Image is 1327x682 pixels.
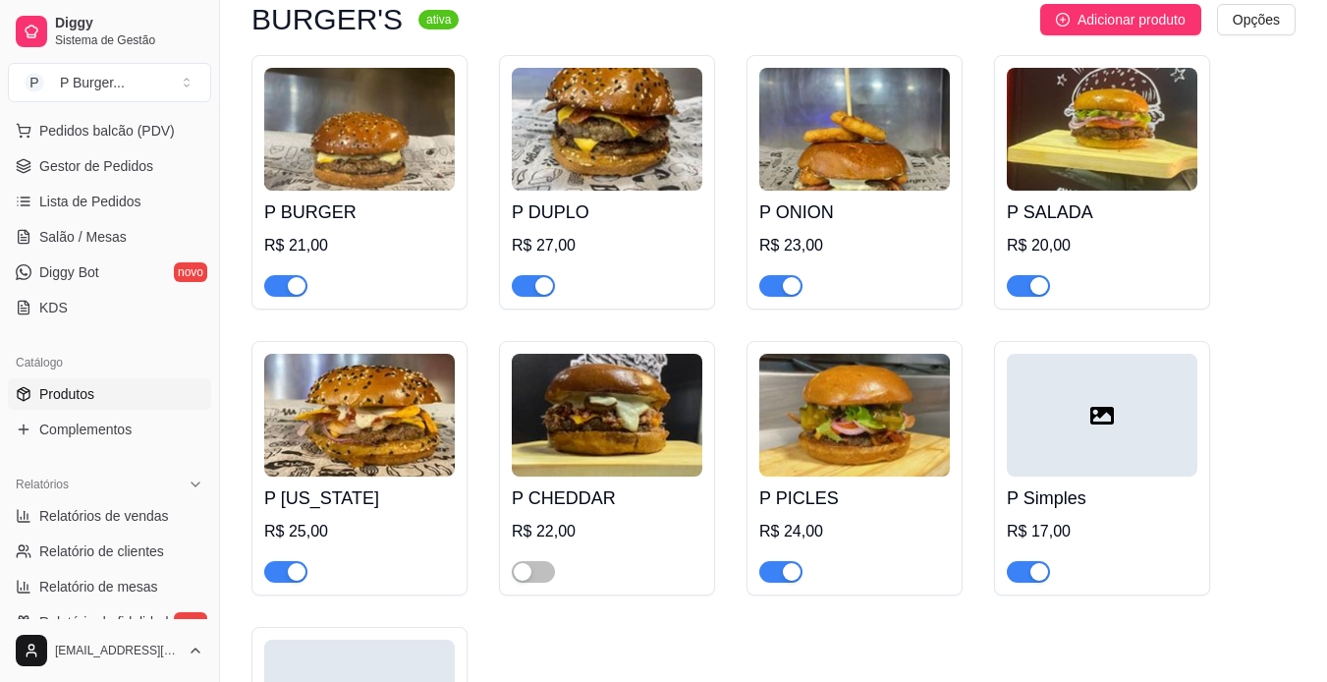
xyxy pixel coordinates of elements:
img: product-image [759,354,950,477]
a: Relatórios de vendas [8,500,211,532]
span: Diggy Bot [39,262,99,282]
span: [EMAIL_ADDRESS][DOMAIN_NAME] [55,643,180,658]
a: Diggy Botnovo [8,256,211,288]
h4: P [US_STATE] [264,484,455,512]
span: Adicionar produto [1078,9,1186,30]
span: Gestor de Pedidos [39,156,153,176]
a: Relatório de clientes [8,536,211,567]
img: product-image [512,68,702,191]
span: Opções [1233,9,1280,30]
div: R$ 21,00 [264,234,455,257]
h4: P BURGER [264,199,455,226]
button: Pedidos balcão (PDV) [8,115,211,146]
span: Pedidos balcão (PDV) [39,121,175,141]
img: product-image [264,68,455,191]
h4: P PICLES [759,484,950,512]
div: R$ 24,00 [759,520,950,543]
div: R$ 25,00 [264,520,455,543]
span: Salão / Mesas [39,227,127,247]
a: Complementos [8,414,211,445]
img: product-image [264,354,455,477]
button: Opções [1217,4,1296,35]
span: Diggy [55,15,203,32]
div: R$ 23,00 [759,234,950,257]
a: Relatório de fidelidadenovo [8,606,211,638]
h4: P DUPLO [512,199,702,226]
span: Relatório de fidelidade [39,612,176,632]
span: Complementos [39,420,132,439]
a: KDS [8,292,211,323]
a: Produtos [8,378,211,410]
h4: P SALADA [1007,199,1197,226]
span: Produtos [39,384,94,404]
span: Relatório de clientes [39,541,164,561]
a: Lista de Pedidos [8,186,211,217]
span: Lista de Pedidos [39,192,141,211]
span: KDS [39,298,68,317]
span: Sistema de Gestão [55,32,203,48]
span: Relatórios de vendas [39,506,169,526]
button: [EMAIL_ADDRESS][DOMAIN_NAME] [8,627,211,674]
span: Relatório de mesas [39,577,158,597]
span: plus-circle [1056,13,1070,27]
img: product-image [1007,68,1197,191]
h4: P CHEDDAR [512,484,702,512]
span: P [25,73,44,92]
div: P Burger ... [60,73,125,92]
button: Adicionar produto [1040,4,1201,35]
button: Select a team [8,63,211,102]
div: R$ 27,00 [512,234,702,257]
img: product-image [512,354,702,477]
div: R$ 17,00 [1007,520,1197,543]
div: R$ 20,00 [1007,234,1197,257]
h3: BURGER'S [251,8,403,31]
h4: P ONION [759,199,950,226]
h4: P Simples [1007,484,1197,512]
a: Salão / Mesas [8,221,211,253]
sup: ativa [418,10,459,29]
a: Gestor de Pedidos [8,150,211,182]
span: Relatórios [16,477,69,492]
a: DiggySistema de Gestão [8,8,211,55]
img: product-image [759,68,950,191]
div: Catálogo [8,347,211,378]
a: Relatório de mesas [8,571,211,602]
div: R$ 22,00 [512,520,702,543]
